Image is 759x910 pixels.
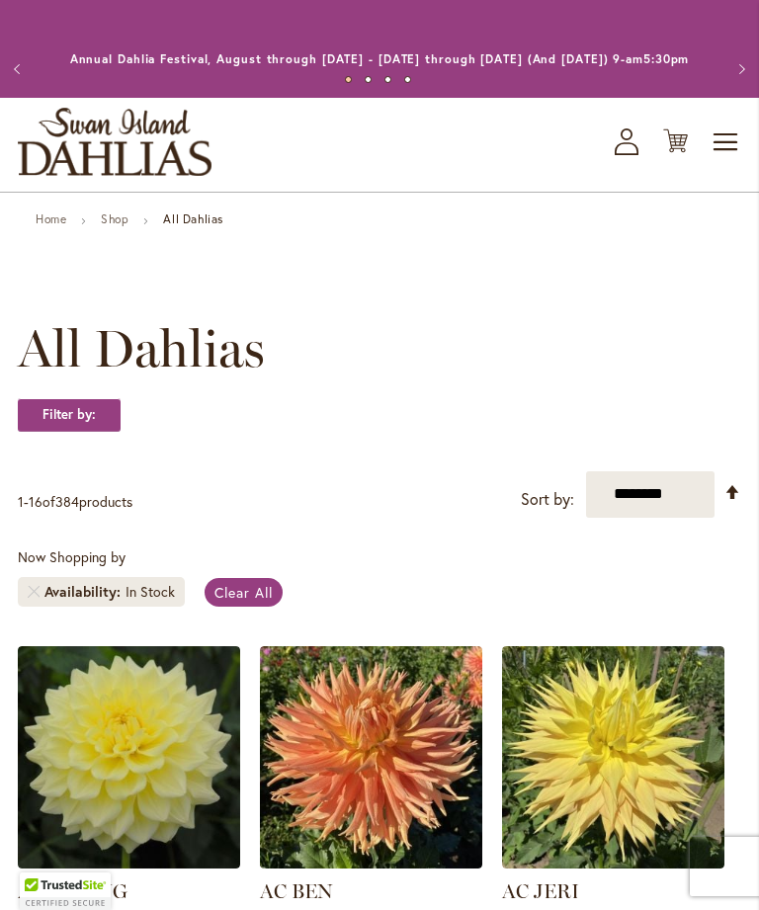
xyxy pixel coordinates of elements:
a: A-PEELING [18,879,127,903]
a: Home [36,211,66,226]
span: 1 [18,492,24,511]
button: 1 of 4 [345,76,352,83]
button: 3 of 4 [384,76,391,83]
iframe: Launch Accessibility Center [15,840,70,895]
strong: Filter by: [18,398,121,432]
a: AC Jeri [502,854,724,872]
strong: All Dahlias [163,211,223,226]
img: AC BEN [260,646,482,869]
button: Next [719,49,759,89]
span: Clear All [214,583,273,602]
a: Remove Availability In Stock [28,586,40,598]
div: In Stock [126,582,175,602]
a: Annual Dahlia Festival, August through [DATE] - [DATE] through [DATE] (And [DATE]) 9-am5:30pm [70,51,690,66]
button: 2 of 4 [365,76,372,83]
span: 16 [29,492,42,511]
img: A-Peeling [18,646,240,869]
img: AC Jeri [502,646,724,869]
a: Clear All [205,578,283,607]
button: 4 of 4 [404,76,411,83]
span: All Dahlias [18,319,265,378]
span: 384 [55,492,79,511]
span: Now Shopping by [18,547,126,566]
a: AC JERI [502,879,579,903]
a: Shop [101,211,128,226]
p: - of products [18,486,132,518]
span: Availability [44,582,126,602]
a: A-Peeling [18,854,240,872]
label: Sort by: [521,481,574,518]
a: store logo [18,108,211,176]
a: AC BEN [260,879,333,903]
a: AC BEN [260,854,482,872]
